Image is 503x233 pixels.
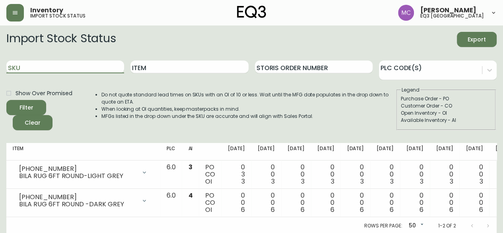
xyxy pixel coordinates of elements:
div: Open Inventory - OI [401,110,491,117]
div: PO CO [205,192,215,213]
span: 4 [188,191,192,200]
span: 6 [449,205,453,214]
div: Customer Order - CO [401,102,491,110]
span: Show Over Promised [16,89,72,98]
div: 0 0 [287,164,305,185]
div: 0 0 [317,192,334,213]
div: Available Inventory - AI [401,117,491,124]
div: BILA RUG 6FT ROUND -DARK GREY [19,201,136,208]
span: OI [205,177,212,186]
span: 3 [271,177,275,186]
h5: import stock status [30,14,85,18]
li: MFGs listed in the drop down under the SKU are accurate and will align with Sales Portal. [101,113,396,120]
th: [DATE] [311,143,341,161]
span: 6 [419,205,423,214]
div: [PHONE_NUMBER] [19,165,136,172]
th: [DATE] [251,143,281,161]
div: Filter [19,103,33,113]
h5: eq3 [GEOGRAPHIC_DATA] [420,14,484,18]
button: Filter [6,100,46,115]
th: [DATE] [459,143,489,161]
th: PLC [160,143,182,161]
div: 0 3 [228,164,245,185]
div: [PHONE_NUMBER]BILA RUG 6FT ROUND-LIGHT GREY [13,164,154,181]
div: 50 [405,219,425,233]
span: 3 [479,177,483,186]
div: 0 0 [466,164,483,185]
div: 0 0 [466,192,483,213]
span: 6 [390,205,394,214]
span: 3 [360,177,364,186]
span: Clear [19,118,46,128]
div: 0 0 [228,192,245,213]
div: [PHONE_NUMBER]BILA RUG 6FT ROUND -DARK GREY [13,192,154,210]
td: 6.0 [160,189,182,217]
div: 0 0 [406,164,423,185]
span: 3 [390,177,394,186]
span: 6 [271,205,275,214]
h2: Import Stock Status [6,32,116,47]
li: When looking at OI quantities, keep masterpacks in mind. [101,106,396,113]
div: Purchase Order - PO [401,95,491,102]
span: 3 [241,177,245,186]
span: 3 [449,177,453,186]
th: [DATE] [370,143,400,161]
div: 0 0 [406,192,423,213]
div: 0 0 [258,192,275,213]
div: [PHONE_NUMBER] [19,194,136,201]
span: 6 [330,205,334,214]
th: AI [182,143,199,161]
img: 6dbdb61c5655a9a555815750a11666cc [398,5,414,21]
span: 6 [301,205,305,214]
span: 3 [330,177,334,186]
span: 6 [360,205,364,214]
span: 3 [188,163,192,172]
div: BILA RUG 6FT ROUND-LIGHT GREY [19,172,136,180]
span: 6 [241,205,245,214]
div: 0 0 [317,164,334,185]
th: [DATE] [400,143,430,161]
span: [PERSON_NAME] [420,7,476,14]
th: [DATE] [430,143,460,161]
div: 0 0 [258,164,275,185]
li: Do not quote standard lead times on SKUs with an OI of 10 or less. Wait until the MFG date popula... [101,91,396,106]
p: 1-2 of 2 [438,222,456,229]
div: 0 0 [287,192,305,213]
span: Inventory [30,7,63,14]
th: [DATE] [340,143,370,161]
div: 0 0 [377,164,394,185]
button: Clear [13,115,52,130]
div: PO CO [205,164,215,185]
p: Rows per page: [364,222,402,229]
span: Export [463,35,490,45]
td: 6.0 [160,161,182,189]
th: [DATE] [221,143,251,161]
img: logo [237,6,266,18]
legend: Legend [401,86,420,94]
div: 0 0 [347,192,364,213]
div: 0 0 [436,164,453,185]
button: Export [457,32,497,47]
th: [DATE] [281,143,311,161]
div: 0 0 [436,192,453,213]
div: 0 0 [347,164,364,185]
div: 0 0 [377,192,394,213]
span: 6 [479,205,483,214]
span: 3 [420,177,423,186]
span: OI [205,205,212,214]
th: Item [6,143,160,161]
span: 3 [301,177,305,186]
